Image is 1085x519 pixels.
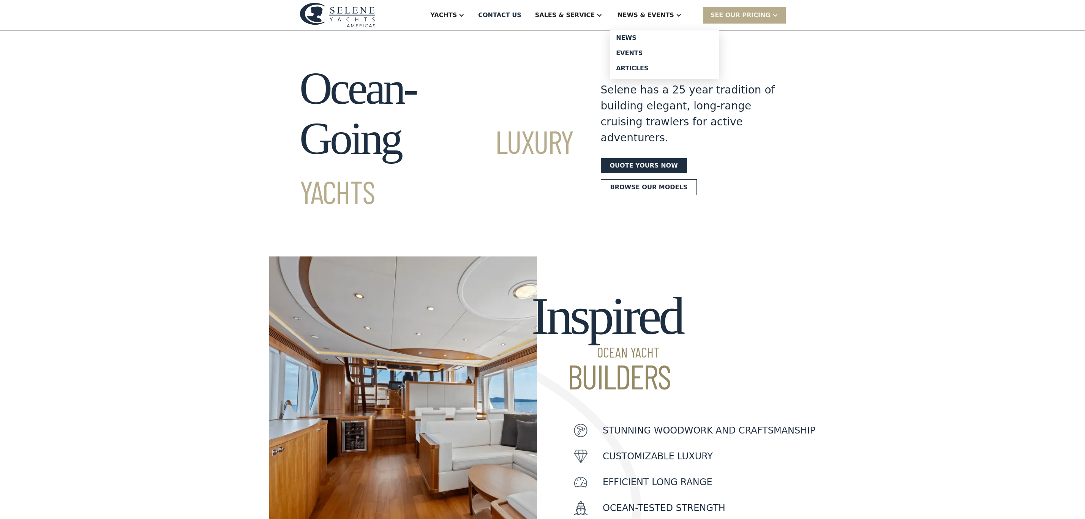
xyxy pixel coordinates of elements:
[610,61,719,76] a: Articles
[601,158,687,173] a: Quote yours now
[601,82,775,146] div: Selene has a 25 year tradition of building elegant, long-range cruising trawlers for active adven...
[531,287,682,393] h2: Inspired
[300,3,376,27] img: logo
[616,50,713,56] div: Events
[610,30,719,46] a: News
[703,7,786,23] div: SEE Our Pricing
[531,359,682,393] span: Builders
[531,345,682,359] span: Ocean Yacht
[300,63,573,214] h1: Ocean-Going
[610,46,719,61] a: Events
[430,11,457,20] div: Yachts
[603,475,712,489] p: Efficient Long Range
[610,30,719,79] nav: News & EVENTS
[616,35,713,41] div: News
[535,11,595,20] div: Sales & Service
[601,179,697,195] a: Browse our models
[618,11,674,20] div: News & EVENTS
[616,65,713,71] div: Articles
[603,501,725,515] p: Ocean-Tested Strength
[711,11,771,20] div: SEE Our Pricing
[574,449,588,463] img: icon
[603,449,713,463] p: customizable luxury
[603,424,815,437] p: Stunning woodwork and craftsmanship
[478,11,521,20] div: Contact US
[300,122,573,210] span: Luxury Yachts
